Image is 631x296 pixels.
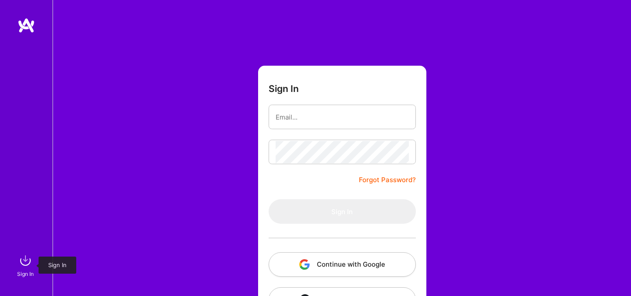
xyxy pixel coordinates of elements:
img: sign in [17,252,34,269]
a: Forgot Password? [359,175,416,185]
h3: Sign In [269,83,299,94]
img: logo [18,18,35,33]
input: Email... [276,106,409,128]
a: sign inSign In [18,252,34,278]
button: Sign In [269,199,416,224]
img: icon [299,259,310,270]
button: Continue with Google [269,252,416,277]
div: Sign In [17,269,34,278]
